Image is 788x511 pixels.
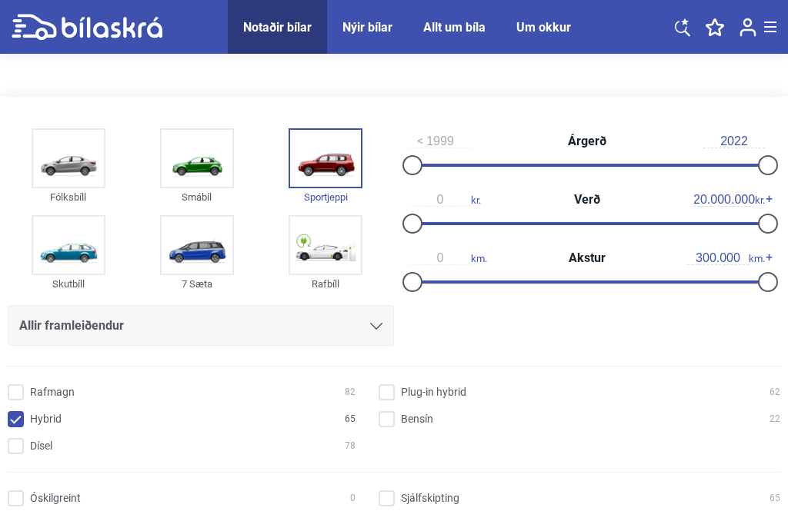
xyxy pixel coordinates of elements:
div: Rafbíll [289,275,362,293]
span: 78 [345,438,356,454]
div: Smábíl [160,188,234,206]
span: Óskilgreint [30,490,81,506]
span: Sjálfskipting [401,490,459,506]
span: Akstur [565,252,609,264]
span: 62 [770,384,780,400]
span: Árgerð [564,135,610,148]
span: 0 [350,490,356,506]
div: 7 Sæta [160,275,234,293]
span: 22 [770,411,780,427]
img: user-login.svg [740,18,756,37]
a: Allt um bíla [423,20,486,35]
span: Bensín [401,411,433,427]
span: Verð [570,194,604,206]
span: Allir framleiðendur [19,315,124,337]
span: kr. [693,193,765,207]
span: 65 [770,490,780,506]
span: kr. [409,193,481,207]
div: Skutbíll [32,275,105,293]
span: km. [687,251,765,265]
span: Plug-in hybrid [401,384,466,400]
a: Nýir bílar [342,20,392,35]
span: Rafmagn [30,384,75,400]
span: 65 [345,411,356,427]
div: Sportjeppi [289,188,362,206]
a: Notaðir bílar [243,20,312,35]
span: Hybrid [30,411,62,427]
span: Dísel [30,438,52,454]
span: 82 [345,384,356,400]
a: Um okkur [516,20,571,35]
div: Fólksbíll [32,188,105,206]
span: km. [409,251,487,265]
